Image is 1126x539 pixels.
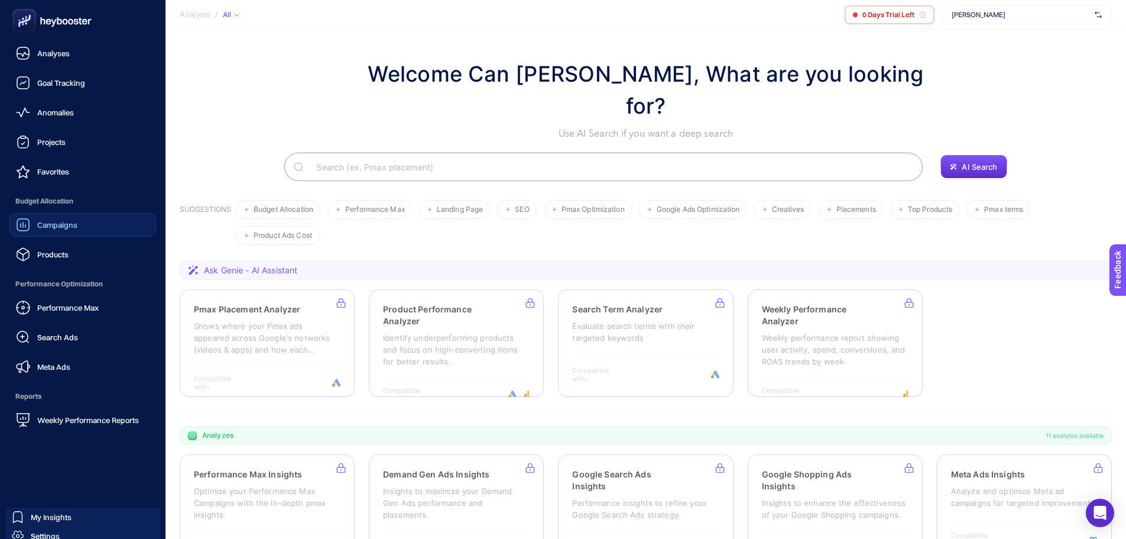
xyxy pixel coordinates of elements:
[9,130,156,154] a: Projects
[9,325,156,349] a: Search Ads
[748,289,923,397] a: Weekly Performance AnalyzerWeekly performance report showing user activity, spend, conversions, a...
[37,415,139,425] span: Weekly Performance Reports
[223,10,239,20] div: All
[908,205,952,214] span: Top Products
[657,205,740,214] span: Google Ads Optimization
[562,205,625,214] span: Pmax Optimization
[180,289,355,397] a: Pmax Placement AnalyzerShows where your Pmax ads appeared across Google's networks (videos & apps...
[356,58,936,122] h1: Welcome Can [PERSON_NAME], What are you looking for?
[37,78,85,88] span: Goal Tracking
[1095,9,1102,21] img: svg%3e
[254,205,313,214] span: Budget Allocation
[180,205,231,245] h3: SUGGESTIONS
[9,243,156,266] a: Products
[1086,499,1114,527] div: Open Intercom Messenger
[180,10,210,20] span: Analysis
[515,205,529,214] span: SEO
[437,205,483,214] span: Landing Page
[9,41,156,65] a: Analyses
[9,272,156,296] span: Performance Optimization
[9,296,156,319] a: Performance Max
[37,108,74,117] span: Anomalies
[772,205,804,214] span: Creatives
[31,512,72,522] span: My Insights
[9,355,156,379] a: Meta Ads
[345,205,405,214] span: Performance Max
[836,205,876,214] span: Placements
[9,189,156,213] span: Budget Allocation
[962,162,997,172] span: AI Search
[37,137,66,147] span: Projects
[1046,431,1104,440] span: 11 analyzes available
[9,101,156,124] a: Anomalies
[862,10,914,20] span: 0 Days Trial Left
[984,205,1023,214] span: Pmax terms
[37,362,70,372] span: Meta Ads
[952,10,1090,20] span: [PERSON_NAME]
[9,71,156,95] a: Goal Tracking
[37,303,99,312] span: Performance Max
[9,213,156,237] a: Campaigns
[215,9,218,19] span: /
[356,127,936,141] p: Use AI Search if you want a deep search
[9,385,156,408] span: Reports
[202,431,233,440] span: Analyzes
[940,155,1007,179] button: AI Search
[7,4,45,13] span: Feedback
[37,333,78,342] span: Search Ads
[6,508,160,527] a: My Insights
[9,160,156,183] a: Favorites
[369,289,544,397] a: Product Performance AnalyzerIdentify underperforming products and focus on high-converting items ...
[37,49,70,58] span: Analyses
[204,264,297,276] span: Ask Genie - AI Assistant
[307,150,913,183] input: Search
[9,408,156,432] a: Weekly Performance Reports
[37,250,69,259] span: Products
[37,167,69,176] span: Favorites
[37,220,77,230] span: Campaigns
[558,289,733,397] a: Search Term AnalyzerEvaluate search terms with their targeted keywordsCompatible with:
[254,231,312,240] span: Product Ads Cost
